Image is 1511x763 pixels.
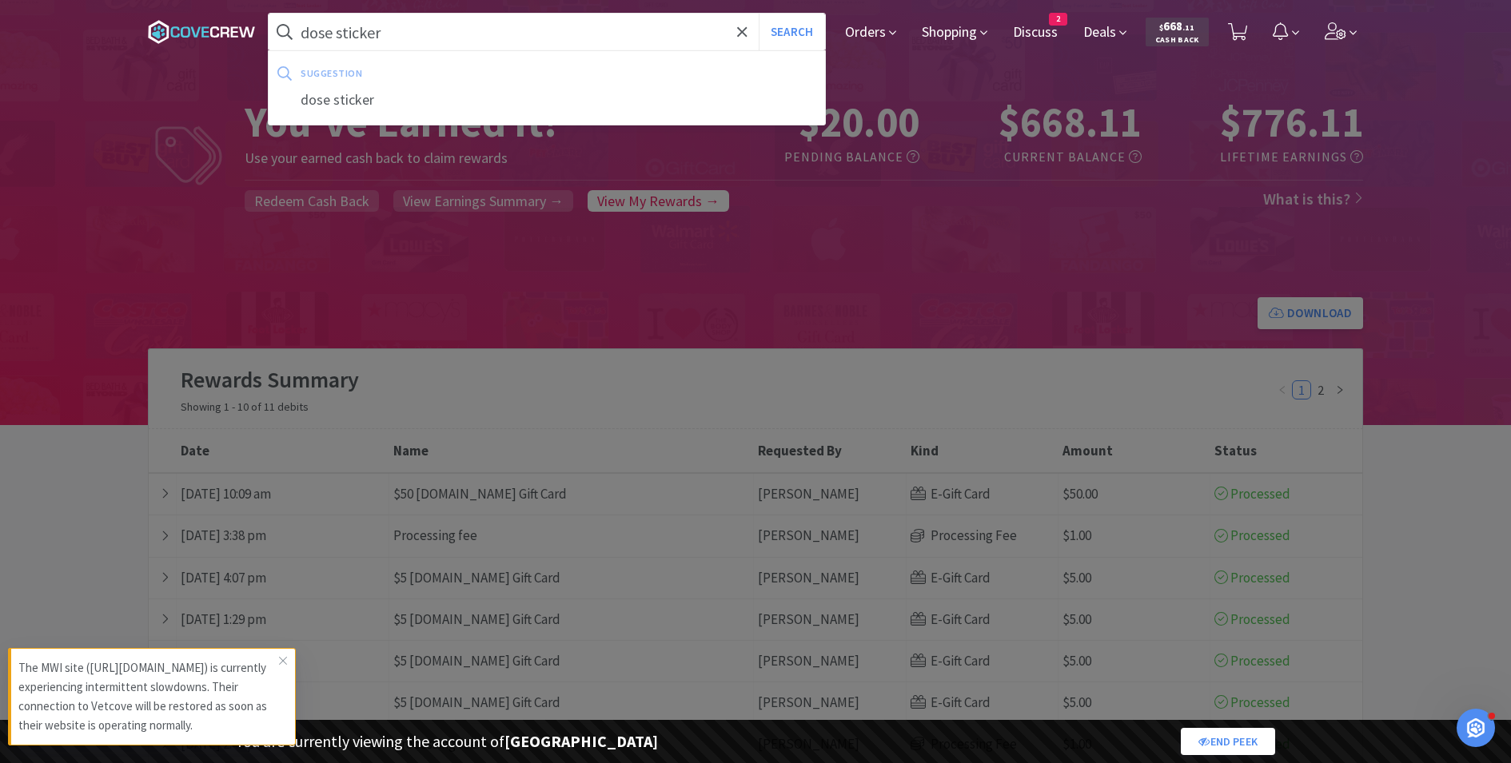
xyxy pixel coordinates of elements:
[1155,36,1199,46] span: Cash Back
[1146,10,1209,54] a: $668.11Cash Back
[18,658,279,735] p: The MWI site ([URL][DOMAIN_NAME]) is currently experiencing intermittent slowdowns. Their connect...
[759,14,825,50] button: Search
[236,729,658,754] p: You are currently viewing the account of
[1007,26,1064,40] a: Discuss2
[1159,18,1194,34] span: 668
[1457,709,1495,747] iframe: Intercom live chat
[301,61,588,85] div: suggestion
[269,85,825,115] div: dose sticker
[1181,728,1275,755] a: End Peek
[1182,22,1194,33] span: . 11
[1050,14,1066,25] span: 2
[1159,22,1163,33] span: $
[269,14,825,50] input: Search by item, sku, manufacturer, ingredient, size...
[504,731,658,751] strong: [GEOGRAPHIC_DATA]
